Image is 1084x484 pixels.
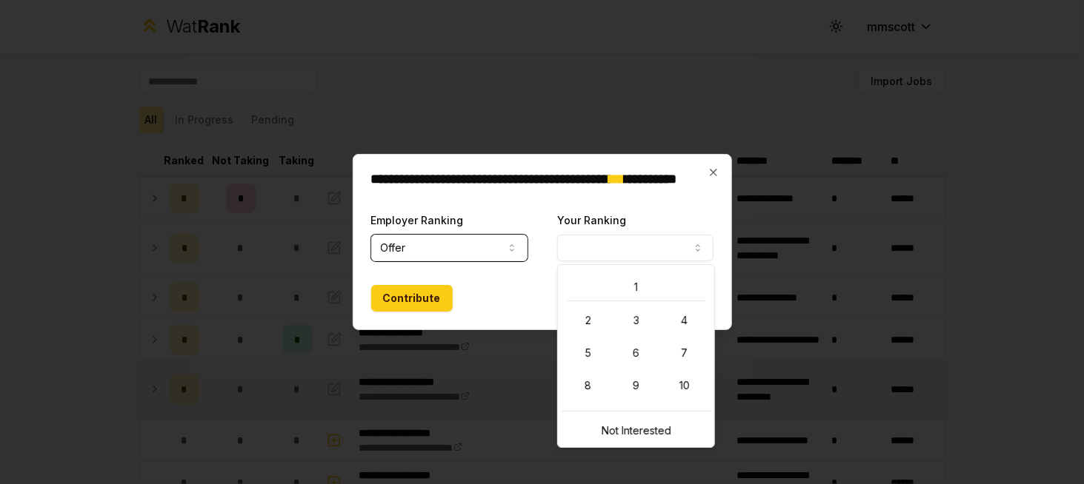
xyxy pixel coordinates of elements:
span: 7 [681,346,688,360]
span: 10 [679,378,690,393]
label: Employer Ranking [371,214,464,226]
span: 8 [585,378,591,393]
span: 4 [681,313,688,328]
span: 2 [585,313,591,328]
span: 5 [585,346,591,360]
span: 9 [633,378,639,393]
label: Your Ranking [557,214,626,226]
span: 6 [633,346,639,360]
span: 3 [634,313,639,328]
span: Not Interested [602,423,671,438]
button: Contribute [371,285,453,312]
span: 1 [634,280,638,295]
